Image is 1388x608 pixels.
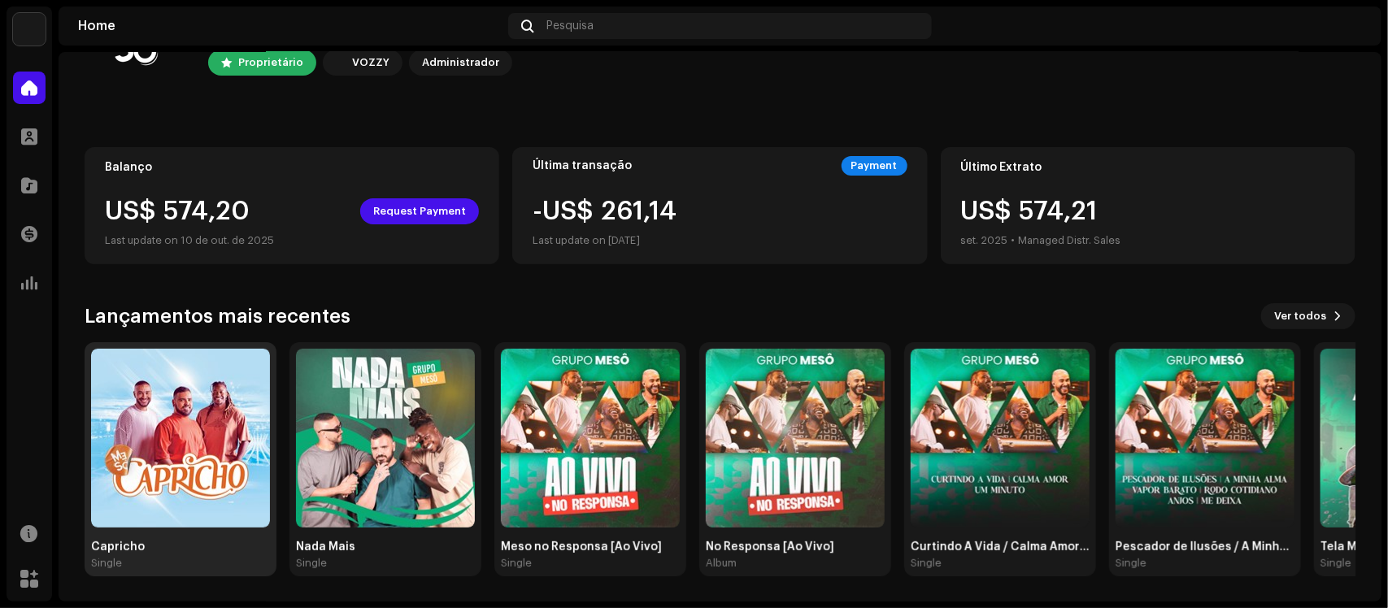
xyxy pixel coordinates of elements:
h3: Lançamentos mais recentes [85,303,350,329]
img: 49248bc1-b946-452f-a2c7-2fae28c912d7 [1116,349,1294,528]
img: 1cf725b2-75a2-44e7-8fdf-5f1256b3d403 [326,53,346,72]
div: • [1012,231,1016,250]
span: Ver todos [1274,300,1326,332]
div: Meso no Responsa [Ao Vivo] [501,541,680,554]
div: Managed Distr. Sales [1019,231,1121,250]
div: Pescador de Ilusões / A Minha Alma / Vapor Barato / Rodo Cotidiano / Anjos / Me Deixa [1116,541,1294,554]
div: Última transação [533,159,632,172]
img: f4f7a623-8a39-427b-be7b-e64842506a64 [911,349,1090,528]
button: Request Payment [360,198,479,224]
span: Pesquisa [546,20,594,33]
img: 07adbac8-5269-43d9-95c8-37e2f3402536 [501,349,680,528]
div: Curtindo A Vida / Calma Amor / Um Minuto [911,541,1090,554]
div: Capricho [91,541,270,554]
div: Single [501,557,532,570]
div: VOZZY [352,53,389,72]
div: Nada Mais [296,541,475,554]
img: 1cf725b2-75a2-44e7-8fdf-5f1256b3d403 [13,13,46,46]
div: Último Extrato [961,161,1335,174]
div: Last update on [DATE] [533,231,677,250]
re-o-card-value: Último Extrato [941,147,1355,264]
div: Last update on 10 de out. de 2025 [105,231,479,250]
div: Single [911,557,942,570]
span: Request Payment [373,195,466,228]
div: Administrador [422,53,499,72]
div: Proprietário [238,53,303,72]
div: Single [1321,557,1351,570]
img: 2b400fea-0743-405b-9cf1-2806da910241 [296,349,475,528]
div: Single [1116,557,1147,570]
div: Payment [842,156,907,176]
div: Album [706,557,737,570]
div: set. 2025 [961,231,1008,250]
div: Single [91,557,122,570]
div: Single [296,557,327,570]
div: Balanço [105,161,479,174]
img: 7a834fb4-b814-42c4-902d-27287a57421c [706,349,885,528]
img: 48a9d1bc-3165-4d1f-b84d-bdc0686f4ddd [91,349,270,528]
img: ba27b62b-777e-4fde-8df2-8967a6043b7e [1336,13,1362,39]
re-o-card-value: Balanço [85,147,499,264]
div: No Responsa [Ao Vivo] [706,541,885,554]
button: Ver todos [1261,303,1355,329]
div: Home [78,20,502,33]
